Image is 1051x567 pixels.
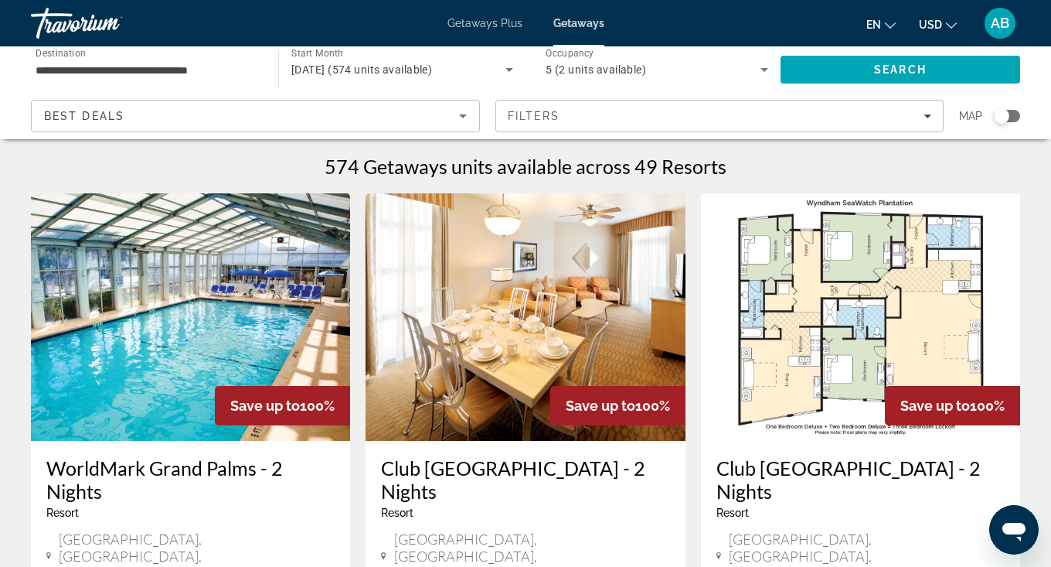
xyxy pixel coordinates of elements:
[781,56,1020,84] button: Search
[991,15,1009,31] span: AB
[919,19,942,31] span: USD
[508,110,560,122] span: Filters
[366,193,685,441] img: Club Wyndham Ocean Boulevard - 2 Nights
[866,19,881,31] span: en
[866,13,896,36] button: Change language
[553,17,604,29] a: Getaways
[495,100,944,132] button: Filters
[46,456,335,503] a: WorldMark Grand Palms - 2 Nights
[381,456,669,503] a: Club [GEOGRAPHIC_DATA] - 2 Nights
[919,13,957,36] button: Change currency
[900,398,970,414] span: Save up to
[716,507,749,519] span: Resort
[230,398,300,414] span: Save up to
[989,505,1039,555] iframe: Кнопка запуска окна обмена сообщениями
[36,47,86,58] span: Destination
[291,63,432,76] span: [DATE] (574 units available)
[215,386,350,425] div: 100%
[546,63,646,76] span: 5 (2 units available)
[291,48,343,59] span: Start Month
[701,193,1020,441] img: Club Wyndham Seawatch Resort - 2 Nights
[36,61,258,80] input: Select destination
[31,193,350,441] img: WorldMark Grand Palms - 2 Nights
[46,507,79,519] span: Resort
[959,105,982,127] span: Map
[980,7,1020,39] button: User Menu
[885,386,1020,425] div: 100%
[44,110,124,122] span: Best Deals
[31,3,185,43] a: Travorium
[381,507,413,519] span: Resort
[325,155,726,178] h1: 574 Getaways units available across 49 Resorts
[716,456,1005,503] a: Club [GEOGRAPHIC_DATA] - 2 Nights
[550,386,685,425] div: 100%
[546,48,594,59] span: Occupancy
[447,17,522,29] a: Getaways Plus
[874,63,927,76] span: Search
[566,398,635,414] span: Save up to
[44,107,467,125] mat-select: Sort by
